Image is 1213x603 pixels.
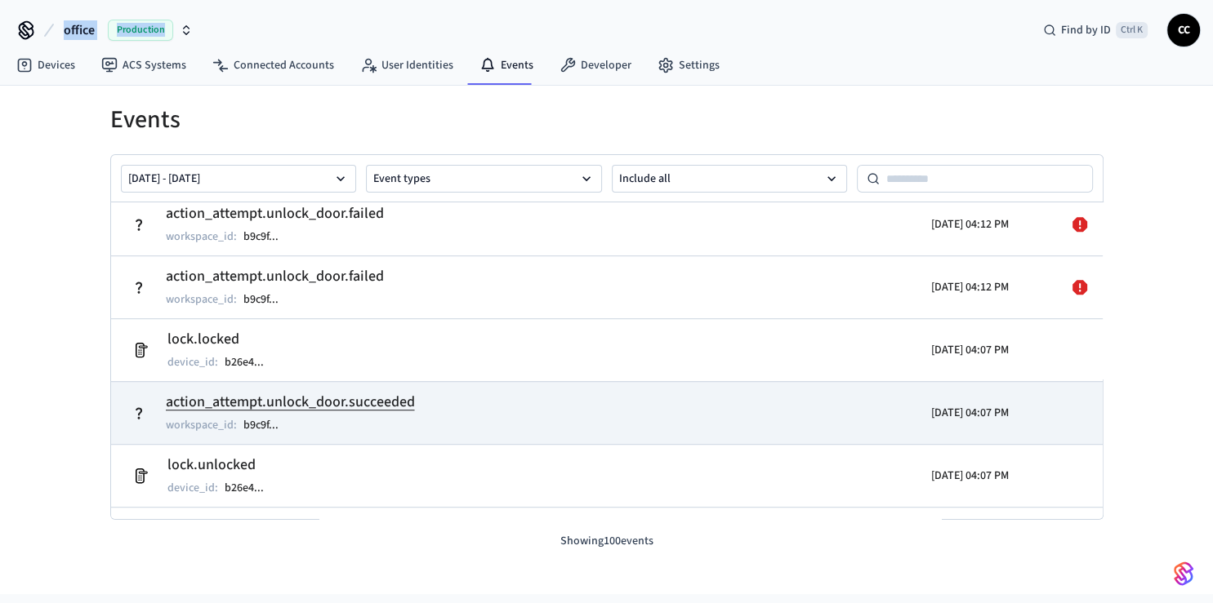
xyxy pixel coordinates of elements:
[167,517,280,539] h2: lock.locked
[1061,22,1111,38] span: Find by ID
[167,480,218,496] p: device_id :
[466,51,546,80] a: Events
[612,165,848,193] button: Include all
[166,228,237,245] p: workspace_id :
[1030,16,1161,45] div: Find by IDCtrl K
[64,20,95,40] span: office
[1167,14,1200,47] button: CC
[931,405,1009,421] p: [DATE] 04:07 PM
[931,468,1009,484] p: [DATE] 04:07 PM
[1169,16,1198,45] span: CC
[221,478,280,498] button: b26e4...
[546,51,644,80] a: Developer
[108,20,173,41] span: Production
[110,105,1104,135] h1: Events
[166,202,384,225] h2: action_attempt.unlock_door.failed
[3,51,88,80] a: Devices
[644,51,733,80] a: Settings
[167,454,280,477] h2: lock.unlocked
[167,354,218,370] p: device_id :
[166,417,237,433] p: workspace_id :
[167,328,280,351] h2: lock.locked
[347,51,466,80] a: User Identities
[931,279,1009,295] p: [DATE] 04:12 PM
[166,391,415,414] h2: action_attempt.unlock_door.succeeded
[240,290,295,309] button: b9c9f...
[240,415,295,435] button: b9c9f...
[121,165,357,193] button: [DATE] - [DATE]
[1116,22,1148,38] span: Ctrl K
[166,265,384,288] h2: action_attempt.unlock_door.failed
[221,352,280,372] button: b26e4...
[1174,561,1193,587] img: SeamLogoGradient.69752ec5.svg
[166,291,237,308] p: workspace_id :
[88,51,199,80] a: ACS Systems
[240,227,295,246] button: b9c9f...
[931,342,1009,358] p: [DATE] 04:07 PM
[199,51,347,80] a: Connected Accounts
[110,533,1104,550] p: Showing 100 events
[366,165,602,193] button: Event types
[931,216,1009,233] p: [DATE] 04:12 PM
